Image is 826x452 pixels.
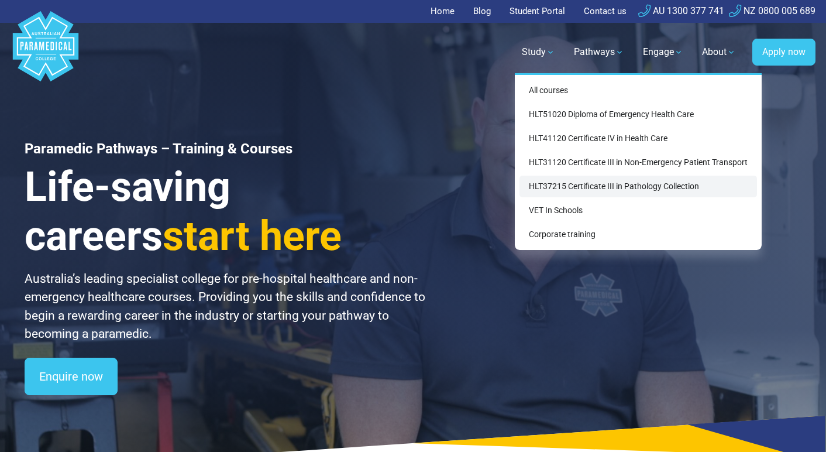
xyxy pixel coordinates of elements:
[729,5,815,16] a: NZ 0800 005 689
[515,73,762,250] div: Study
[752,39,815,66] a: Apply now
[519,128,757,149] a: HLT41120 Certificate IV in Health Care
[25,162,427,261] h3: Life-saving careers
[519,152,757,173] a: HLT31120 Certificate III in Non-Emergency Patient Transport
[695,36,743,69] a: About
[519,104,757,125] a: HLT51020 Diploma of Emergency Health Care
[25,141,427,157] h1: Paramedic Pathways – Training & Courses
[519,176,757,197] a: HLT37215 Certificate III in Pathology Collection
[11,23,81,82] a: Australian Paramedical College
[519,200,757,221] a: VET In Schools
[519,224,757,245] a: Corporate training
[163,212,342,260] span: start here
[519,80,757,101] a: All courses
[636,36,690,69] a: Engage
[567,36,631,69] a: Pathways
[638,5,724,16] a: AU 1300 377 741
[25,270,427,344] p: Australia’s leading specialist college for pre-hospital healthcare and non-emergency healthcare c...
[515,36,562,69] a: Study
[25,358,118,395] a: Enquire now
